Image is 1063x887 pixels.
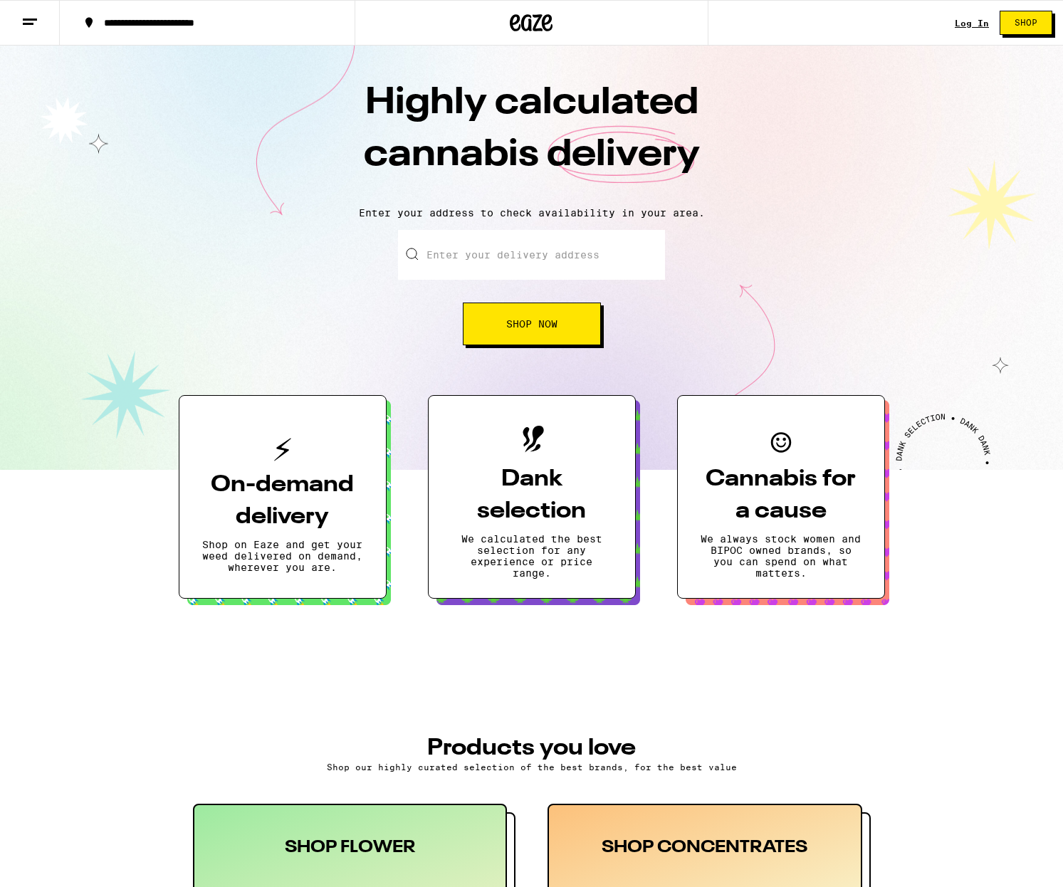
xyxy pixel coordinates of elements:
[955,19,989,28] a: Log In
[14,207,1049,219] p: Enter your address to check availability in your area.
[989,11,1063,35] a: Shop
[1015,19,1037,27] span: Shop
[701,463,862,528] h3: Cannabis for a cause
[1000,11,1052,35] button: Shop
[398,230,665,280] input: Enter your delivery address
[283,78,781,196] h1: Highly calculated cannabis delivery
[202,469,363,533] h3: On-demand delivery
[193,762,871,772] p: Shop our highly curated selection of the best brands, for the best value
[202,539,363,573] p: Shop on Eaze and get your weed delivered on demand, wherever you are.
[463,303,601,345] button: Shop Now
[451,533,612,579] p: We calculated the best selection for any experience or price range.
[428,395,636,599] button: Dank selectionWe calculated the best selection for any experience or price range.
[506,319,557,329] span: Shop Now
[179,395,387,599] button: On-demand deliveryShop on Eaze and get your weed delivered on demand, wherever you are.
[193,737,871,760] h3: PRODUCTS YOU LOVE
[451,463,612,528] h3: Dank selection
[701,533,862,579] p: We always stock women and BIPOC owned brands, so you can spend on what matters.
[677,395,885,599] button: Cannabis for a causeWe always stock women and BIPOC owned brands, so you can spend on what matters.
